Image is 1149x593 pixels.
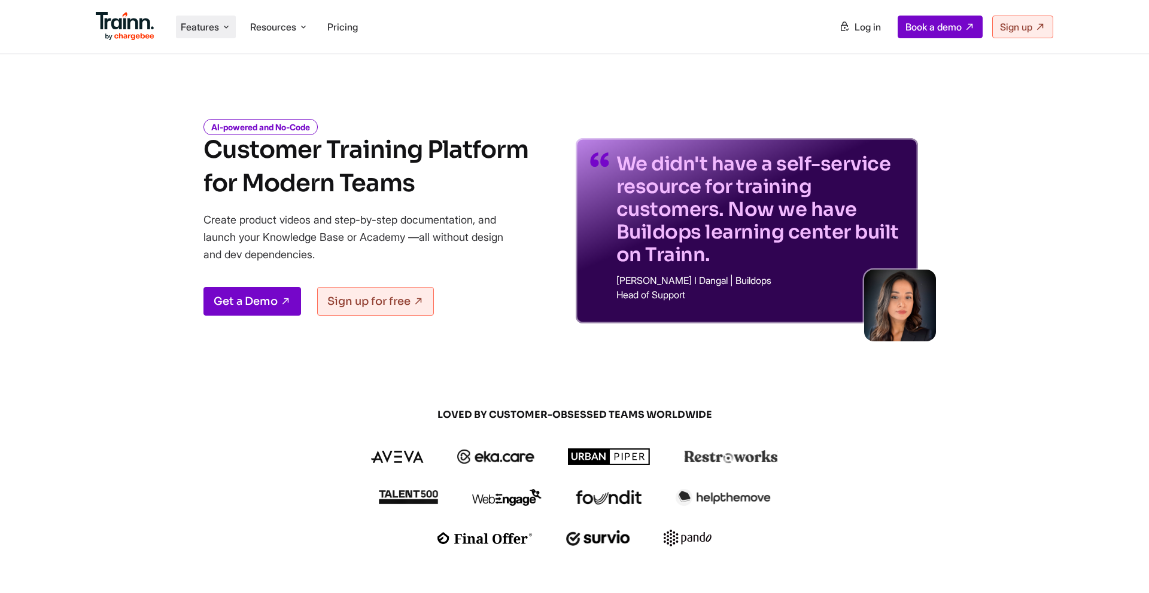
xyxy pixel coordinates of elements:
[616,290,904,299] p: Head of Support
[855,21,881,33] span: Log in
[378,490,438,505] img: talent500 logo
[96,12,154,41] img: Trainn Logo
[905,21,962,33] span: Book a demo
[457,450,535,464] img: ekacare logo
[472,489,542,506] img: webengage logo
[1000,21,1032,33] span: Sign up
[664,530,712,546] img: pando logo
[317,287,434,316] a: Sign up for free
[250,20,296,33] span: Resources
[616,276,904,285] p: [PERSON_NAME] I Dangal | Buildops
[992,16,1053,38] a: Sign up
[898,16,983,38] a: Book a demo
[437,532,533,544] img: finaloffer logo
[864,270,936,341] img: sabina-buildops.d2e8138.png
[1089,536,1149,593] iframe: Chat Widget
[832,16,888,38] a: Log in
[203,119,318,135] i: AI-powered and No-Code
[566,530,630,546] img: survio logo
[684,450,778,463] img: restroworks logo
[287,408,862,421] span: LOVED BY CUSTOMER-OBSESSED TEAMS WORLDWIDE
[327,21,358,33] a: Pricing
[616,152,904,266] p: We didn't have a self-service resource for training customers. Now we have Buildops learning cent...
[575,490,642,505] img: foundit logo
[676,489,771,506] img: helpthemove logo
[568,448,651,465] img: urbanpiper logo
[181,20,219,33] span: Features
[371,451,424,463] img: aveva logo
[203,287,301,316] a: Get a Demo
[203,211,521,263] p: Create product videos and step-by-step documentation, and launch your Knowledge Base or Academy —...
[203,133,528,200] h1: Customer Training Platform for Modern Teams
[590,152,609,167] img: quotes-purple.41a7099.svg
